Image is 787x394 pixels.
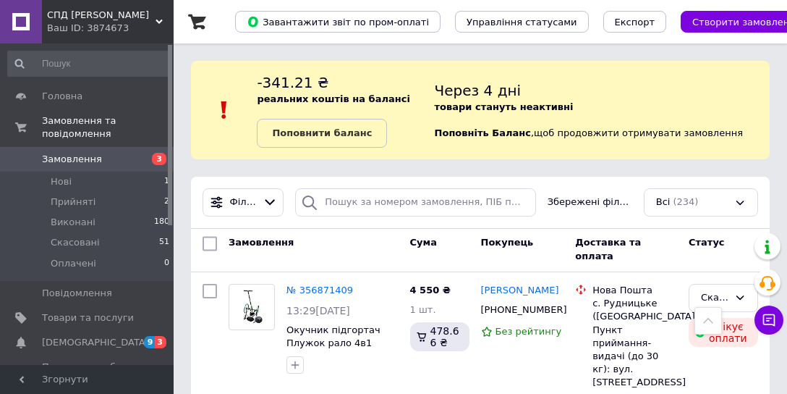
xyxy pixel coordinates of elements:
button: Управління статусами [455,11,589,33]
span: 51 [159,236,169,249]
a: № 356871409 [286,285,353,295]
span: Оплачені [51,257,96,270]
span: 3 [155,336,166,348]
input: Пошук [7,51,171,77]
span: Товари та послуги [42,311,134,324]
span: (234) [673,196,698,207]
span: СПД ГЛУШКО [47,9,156,22]
b: товари стануть неактивні [435,101,574,112]
span: Скасовані [51,236,100,249]
span: 4 550 ₴ [410,285,451,295]
b: Поповнити баланс [272,127,372,138]
span: Прийняті [51,196,95,209]
div: 478.66 ₴ [410,322,469,351]
span: -341.21 ₴ [257,74,328,91]
a: Поповнити баланс [257,119,387,148]
span: 180 [154,216,169,229]
span: Статус [689,238,725,248]
button: Завантажити звіт по пром-оплаті [235,11,441,33]
span: Замовлення [42,153,102,166]
b: реальних коштів на балансі [257,93,410,104]
span: Замовлення [229,238,294,248]
span: [DEMOGRAPHIC_DATA] [42,336,149,349]
span: 9 [144,336,156,348]
div: Ваш ID: 3874673 [47,22,174,35]
span: Покупець [481,238,534,248]
span: Виконані [51,216,95,229]
span: 0 [164,257,169,270]
span: Фільтри [230,196,257,209]
span: Завантажити звіт по пром-оплаті [247,15,429,28]
div: с. Рудницьке ([GEOGRAPHIC_DATA].), Пункт приймання-видачі (до 30 кг): вул. [STREET_ADDRESS] [592,297,677,389]
div: Нова Пошта [592,284,677,297]
b: Поповніть Баланс [435,127,531,138]
span: Без рейтингу [495,326,562,337]
span: Cума [410,238,437,248]
span: Повідомлення [42,287,112,300]
img: :exclamation: [213,99,235,121]
span: Всі [656,196,671,209]
button: Експорт [603,11,667,33]
span: 1 [164,175,169,188]
span: 13:29[DATE] [286,305,350,317]
span: Через 4 дні [435,82,522,99]
span: Замовлення та повідомлення [42,114,174,141]
div: Очікує оплати [689,318,758,347]
a: Окучник підгортач Плужок рало 4в1 Плуг картоплесажалка ручна [286,324,380,389]
span: 1 шт. [410,304,436,315]
span: 2 [164,196,169,209]
input: Пошук за номером замовлення, ПІБ покупця, номером телефону, Email, номером накладної [295,188,535,217]
a: Фото товару [229,284,275,330]
span: Показники роботи компанії [42,361,134,387]
span: Нові [51,175,72,188]
span: Експорт [615,17,655,28]
a: [PERSON_NAME] [481,284,559,298]
button: Чат з покупцем [754,306,783,335]
span: Доставка та оплата [575,238,641,262]
span: 3 [152,153,166,165]
span: Управління статусами [467,17,577,28]
span: Збережені фільтри: [548,196,632,209]
div: [PHONE_NUMBER] [478,301,555,319]
span: Головна [42,90,82,103]
div: , щоб продовжити отримувати замовлення [435,72,770,148]
div: Скасовано [701,290,728,306]
img: Фото товару [229,287,274,327]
